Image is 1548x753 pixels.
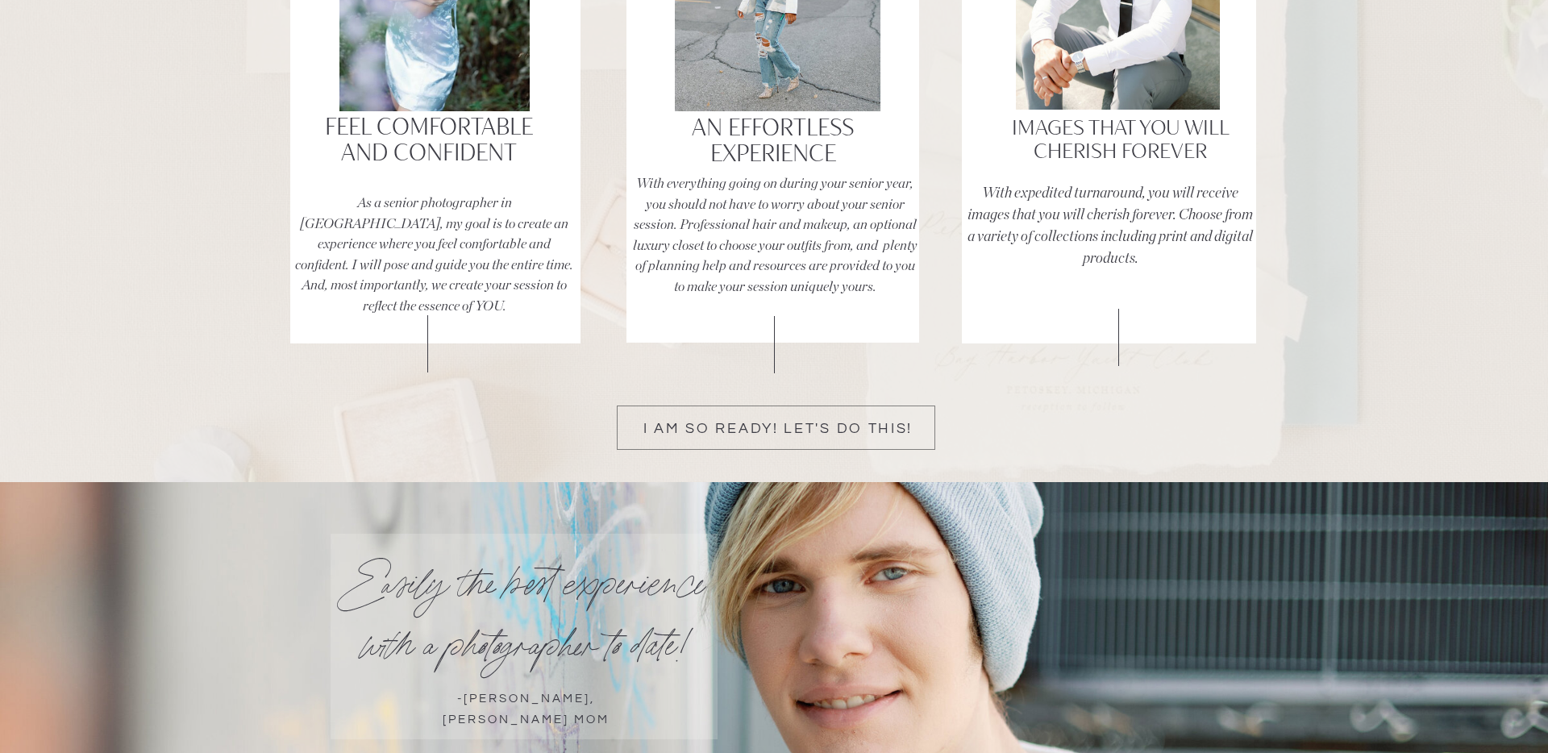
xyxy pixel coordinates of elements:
[331,555,721,676] h3: Easily the best experience with a photographer to date!
[397,689,655,712] h3: -[PERSON_NAME], [PERSON_NAME] Mom
[626,422,930,436] a: I am so ready! Let's do this!
[1000,115,1241,170] a: images that you will cherish forever
[965,183,1255,266] p: With expedited turnaround, you will receive images that you will cherish forever. Choose from a v...
[293,193,576,302] p: As a senior photographer in [GEOGRAPHIC_DATA], my goal is to create an experience where you feel ...
[308,114,549,168] a: Feel Comfortable and confident
[652,114,893,169] a: An effortless Experience
[630,173,920,302] p: With everything going on during your senior year, you should not have to worry about your senior ...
